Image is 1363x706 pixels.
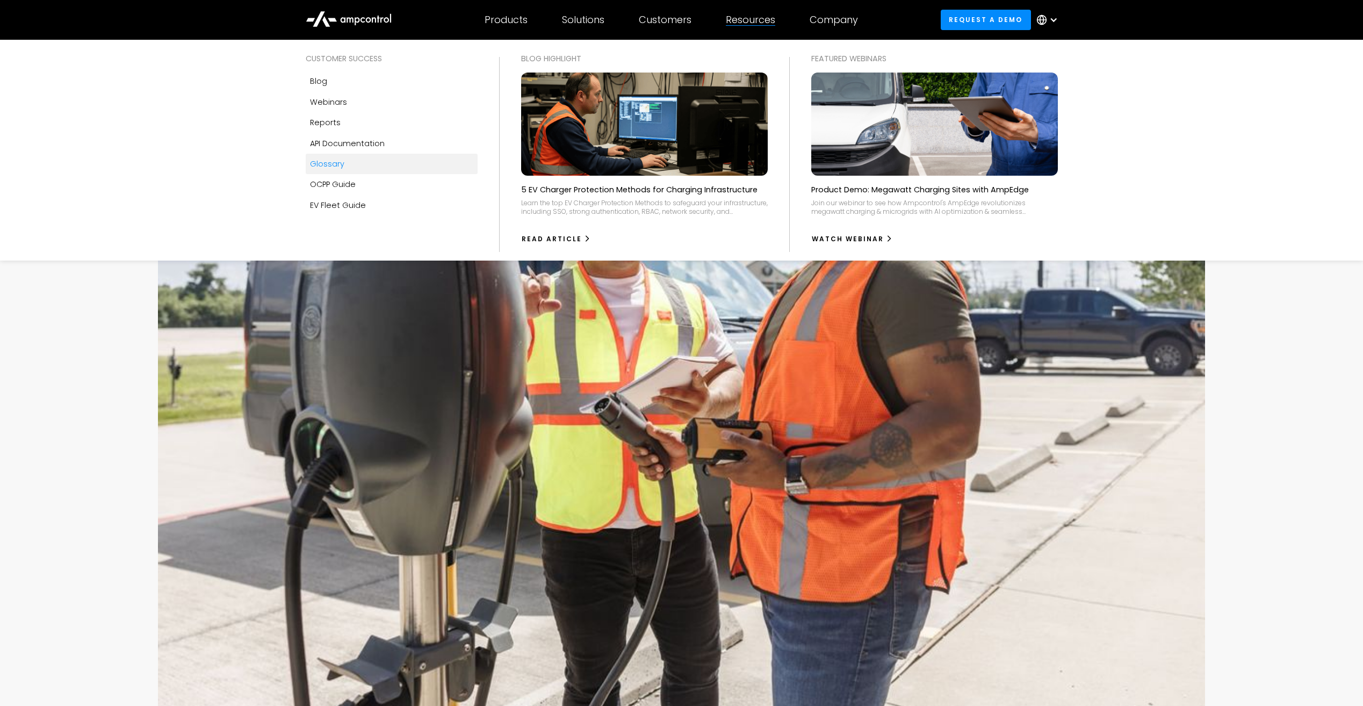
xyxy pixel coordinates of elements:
div: Learn the top EV Charger Protection Methods to safeguard your infrastructure, including SSO, stro... [521,199,768,215]
div: Company [810,14,858,26]
div: Glossary [310,158,344,170]
a: EV Fleet Guide [306,195,478,215]
div: Solutions [562,14,604,26]
div: watch webinar [812,234,884,244]
div: Customers [639,14,691,26]
a: Glossary [306,154,478,174]
p: 5 EV Charger Protection Methods for Charging Infrastructure [521,184,758,195]
div: OCPP Guide [310,178,356,190]
a: Read Article [521,230,592,248]
div: Customer success [306,53,478,64]
div: Blog Highlight [521,53,768,64]
div: EV Fleet Guide [310,199,366,211]
div: Blog [310,75,327,87]
div: Webinars [310,96,347,108]
a: watch webinar [811,230,893,248]
div: Read Article [522,234,582,244]
a: API Documentation [306,133,478,154]
a: Blog [306,71,478,91]
div: Resources [726,14,775,26]
div: Products [485,14,528,26]
div: API Documentation [310,138,385,149]
div: Featured webinars [811,53,1058,64]
p: Product Demo: Megawatt Charging Sites with AmpEdge [811,184,1029,195]
a: Webinars [306,92,478,112]
a: Request a demo [941,10,1031,30]
div: Reports [310,117,341,128]
a: Reports [306,112,478,133]
div: Join our webinar to see how Ampcontrol's AmpEdge revolutionizes megawatt charging & microgrids wi... [811,199,1058,215]
a: OCPP Guide [306,174,478,194]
